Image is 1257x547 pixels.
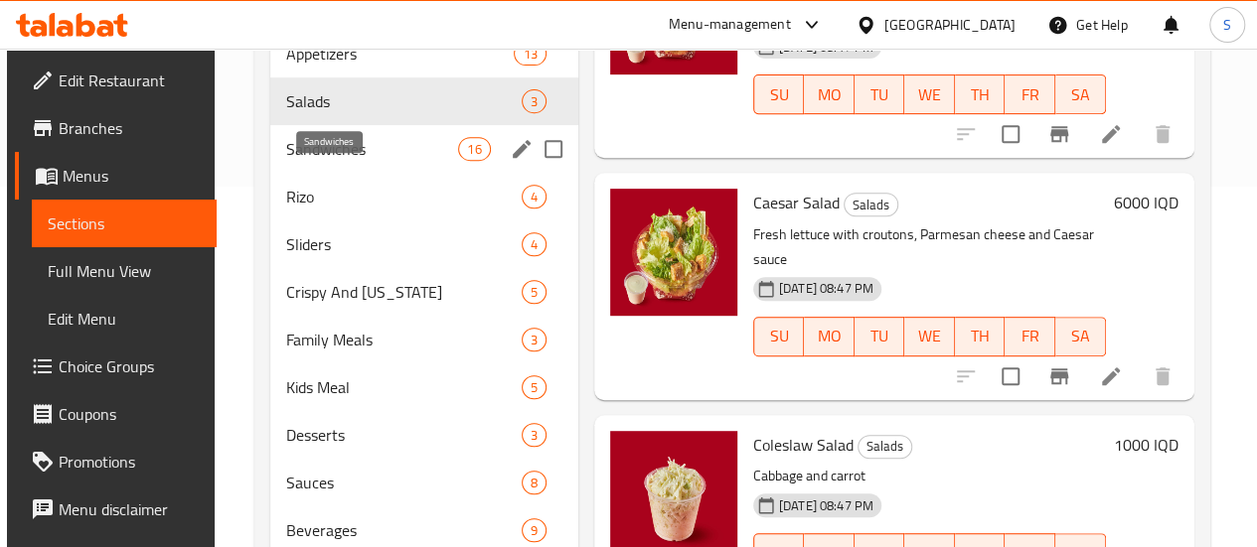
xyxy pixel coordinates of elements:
a: Promotions [15,438,217,485]
span: Caesar Salad [753,188,840,217]
button: WE [904,317,955,356]
button: Branch-specific-item [1035,352,1083,400]
span: 13 [515,45,545,64]
img: Caesar Salad [610,189,737,316]
span: Coupons [59,402,201,426]
div: Menu-management [669,13,791,37]
button: WE [904,74,955,114]
span: WE [912,80,947,109]
a: Edit menu item [1099,364,1123,388]
a: Edit Restaurant [15,57,217,104]
span: FR [1013,322,1047,350]
p: Cabbage and carrot [753,464,1106,488]
span: Sandwiches [286,137,459,161]
div: items [522,518,547,542]
button: MO [804,317,855,356]
span: SU [762,80,796,109]
a: Edit Menu [32,295,217,342]
span: 9 [523,521,546,540]
span: Promotions [59,450,201,474]
div: Crispy And [US_STATE]5 [270,268,578,316]
div: Salads [858,435,912,459]
span: Select to update [990,113,1031,155]
span: MO [812,322,847,350]
span: TU [863,80,897,109]
a: Choice Groups [15,342,217,390]
span: SU [762,322,796,350]
button: SU [753,317,804,356]
span: Menus [63,164,201,188]
span: 3 [523,426,546,445]
span: 3 [523,331,546,349]
button: TH [955,317,1006,356]
span: 4 [523,235,546,254]
div: [GEOGRAPHIC_DATA] [884,14,1016,36]
button: delete [1139,352,1186,400]
span: Salads [845,194,897,216]
div: items [514,42,546,66]
span: Branches [59,116,201,140]
div: Salads3 [270,77,578,125]
div: items [522,471,547,494]
span: 4 [523,188,546,206]
span: TH [963,322,998,350]
div: items [522,423,547,447]
div: items [522,375,547,399]
span: Menu disclaimer [59,497,201,521]
span: 5 [523,378,546,397]
div: Rizo4 [270,173,578,220]
a: Branches [15,104,217,152]
button: TH [955,74,1006,114]
span: TU [863,322,897,350]
span: Family Meals [286,328,522,351]
span: 16 [459,140,489,159]
span: Desserts [286,423,522,447]
button: edit [507,134,537,164]
span: Choice Groups [59,354,201,378]
span: WE [912,322,947,350]
span: Salads [286,89,522,113]
span: Crispy And [US_STATE] [286,280,522,304]
div: Appetizers13 [270,30,578,77]
h6: 1000 IQD [1114,431,1178,459]
button: SU [753,74,804,114]
span: 8 [523,474,546,492]
a: Edit menu item [1099,122,1123,146]
span: SA [1063,80,1098,109]
span: 3 [523,92,546,111]
span: Edit Restaurant [59,68,201,92]
span: [DATE] 08:47 PM [771,496,881,515]
span: Rizo [286,185,522,208]
button: delete [1139,110,1186,158]
div: Kids Meal5 [270,363,578,411]
div: Sliders4 [270,220,578,268]
span: S [1223,14,1231,36]
span: Appetizers [286,42,515,66]
button: TU [855,317,905,356]
div: Sandwiches16edit [270,125,578,173]
div: Salads [844,193,898,216]
button: SA [1055,317,1106,356]
a: Coupons [15,390,217,438]
a: Sections [32,200,217,247]
div: Kids Meal [286,375,522,399]
div: Sauces8 [270,459,578,506]
a: Full Menu View [32,247,217,295]
span: Select to update [990,355,1031,397]
div: Desserts3 [270,411,578,459]
button: FR [1005,74,1055,114]
button: MO [804,74,855,114]
div: items [458,137,490,161]
span: Beverages [286,518,522,542]
span: FR [1013,80,1047,109]
span: Sauces [286,471,522,494]
div: items [522,280,547,304]
button: SA [1055,74,1106,114]
div: Family Meals3 [270,316,578,363]
a: Menus [15,152,217,200]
